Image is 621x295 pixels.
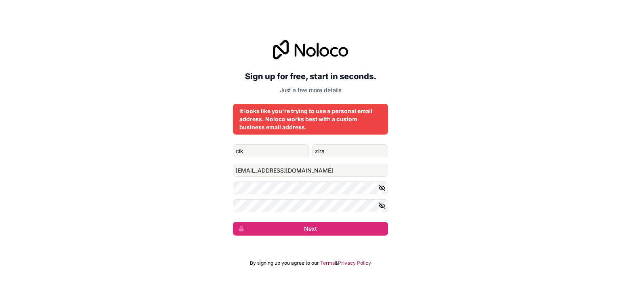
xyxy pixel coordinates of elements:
[233,164,388,177] input: Email address
[250,260,319,266] span: By signing up you agree to our
[233,222,388,236] button: Next
[239,107,382,131] div: It looks like you're trying to use a personal email address. Noloco works best with a custom busi...
[233,199,388,212] input: Confirm password
[233,144,309,157] input: given-name
[320,260,335,266] a: Terms
[312,144,388,157] input: family-name
[233,181,388,194] input: Password
[233,86,388,94] p: Just a few more details
[233,69,388,84] h2: Sign up for free, start in seconds.
[335,260,338,266] span: &
[338,260,371,266] a: Privacy Policy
